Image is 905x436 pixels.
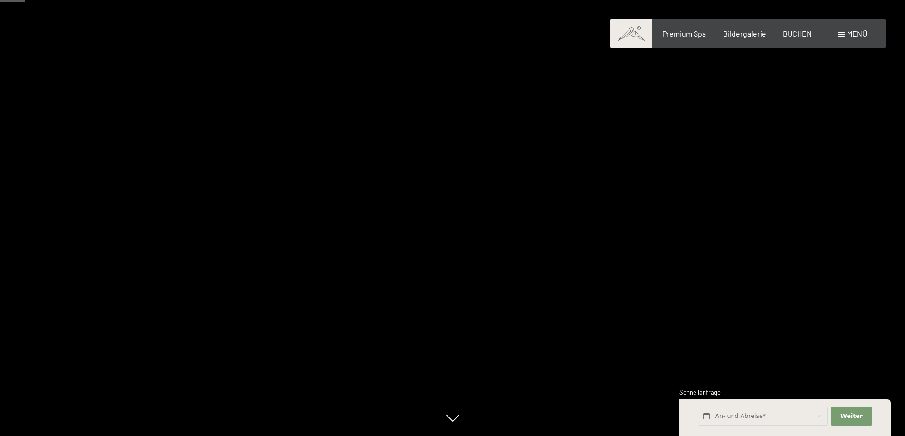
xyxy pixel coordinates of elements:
span: Schnellanfrage [679,389,721,396]
span: Menü [847,29,867,38]
button: Weiter [831,407,872,426]
a: BUCHEN [783,29,812,38]
span: Weiter [840,412,863,420]
a: Premium Spa [662,29,706,38]
a: Bildergalerie [723,29,766,38]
